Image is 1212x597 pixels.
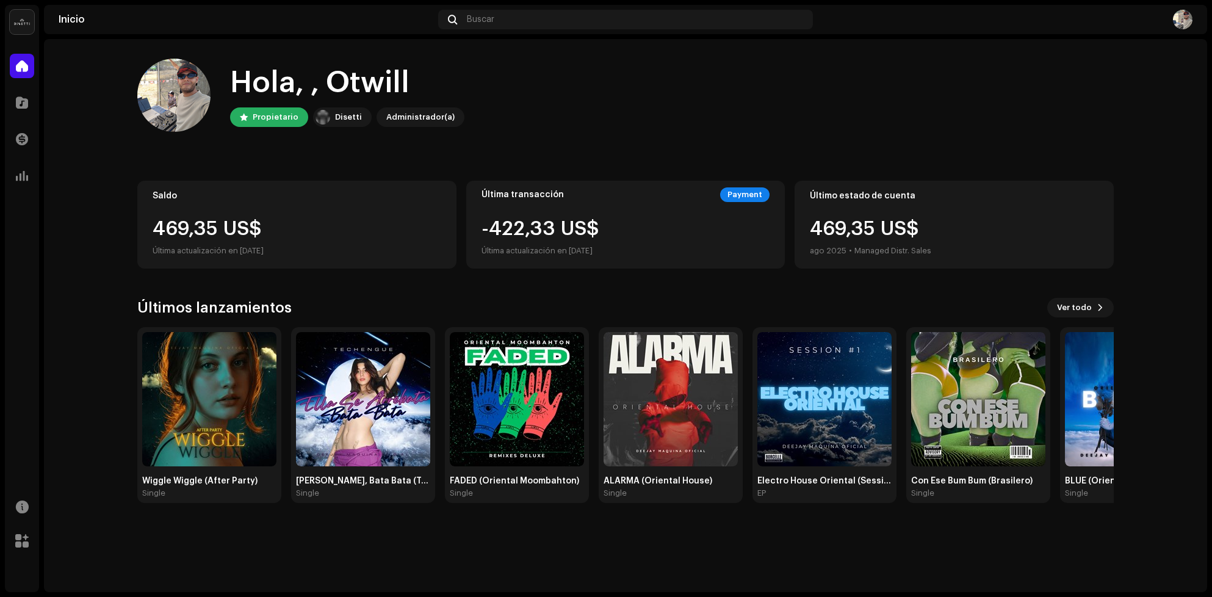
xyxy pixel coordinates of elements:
[757,488,766,498] div: EP
[137,181,456,269] re-o-card-value: Saldo
[142,488,165,498] div: Single
[335,110,362,125] div: Disetti
[153,191,441,201] div: Saldo
[604,488,627,498] div: Single
[142,476,276,486] div: Wiggle Wiggle (After Party)
[810,244,846,258] div: ago 2025
[386,110,455,125] div: Administrador(a)
[316,110,330,125] img: 02a7c2d3-3c89-4098-b12f-2ff2945c95ee
[854,244,931,258] div: Managed Distr. Sales
[911,488,934,498] div: Single
[720,187,770,202] div: Payment
[604,332,738,466] img: 45320ecf-f5d2-4776-b93d-0ba00729392f
[296,332,430,466] img: f619fff8-33c8-4547-a5aa-6b3de3b3596e
[153,244,441,258] div: Última actualización en [DATE]
[482,244,599,258] div: Última actualización en [DATE]
[450,488,473,498] div: Single
[1065,488,1088,498] div: Single
[450,332,584,466] img: 80ec0770-e651-4a04-bea0-b10b7e017ff6
[1057,295,1092,320] span: Ver todo
[757,332,892,466] img: 2ef7b3aa-0039-4a8f-bae5-9b9ec2c46cee
[1065,476,1199,486] div: BLUE (Oriental House)
[137,298,292,317] h3: Últimos lanzamientos
[604,476,738,486] div: ALARMA (Oriental House)
[849,244,852,258] div: •
[296,488,319,498] div: Single
[142,332,276,466] img: 9e1d2e56-c5fe-45ba-9e2c-4d35db49ca49
[450,476,584,486] div: FADED (Oriental Moombahton)
[911,476,1045,486] div: Con Ese Bum Bum (Brasilero)
[230,63,464,103] div: Hola, , Otwill
[59,15,433,24] div: Inicio
[1173,10,1192,29] img: 852d329a-1acc-4078-8467-7e42b92f1d24
[482,190,564,200] div: Última transacción
[1047,298,1114,317] button: Ver todo
[810,191,1098,201] div: Último estado de cuenta
[911,332,1045,466] img: 2c0464d5-f4eb-493e-b3dc-92e00451243d
[1065,332,1199,466] img: fc3aa86e-02b3-4b98-9bdf-980f02e134cf
[296,476,430,486] div: [PERSON_NAME], Bata Bata (Techengue)
[757,476,892,486] div: Electro House Oriental (Session #1)
[10,10,34,34] img: 02a7c2d3-3c89-4098-b12f-2ff2945c95ee
[467,15,494,24] span: Buscar
[795,181,1114,269] re-o-card-value: Último estado de cuenta
[253,110,298,125] div: Propietario
[137,59,211,132] img: 852d329a-1acc-4078-8467-7e42b92f1d24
